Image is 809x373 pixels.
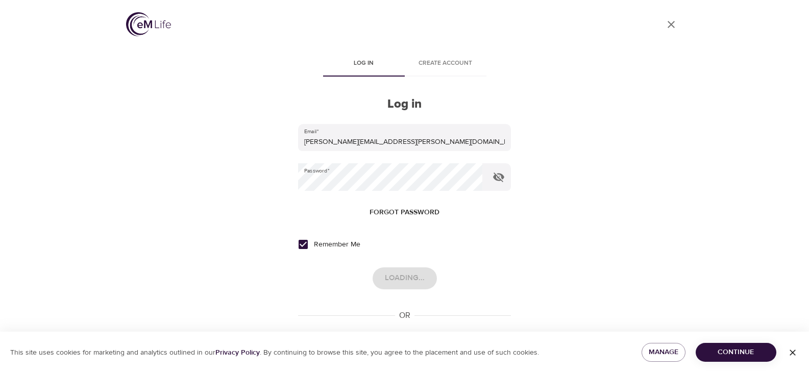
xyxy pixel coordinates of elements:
h2: Log in [298,97,510,112]
a: close [659,12,683,37]
img: logo [126,12,171,36]
span: Create account [411,58,480,69]
span: Continue [704,346,768,359]
span: Manage [650,346,677,359]
button: Continue [696,343,776,362]
button: Forgot password [365,203,444,222]
div: OR [395,310,414,321]
a: Privacy Policy [215,348,260,357]
span: Log in [329,58,399,69]
div: disabled tabs example [298,52,510,77]
span: Forgot password [370,206,439,219]
span: Remember Me [314,239,360,250]
button: Manage [642,343,685,362]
